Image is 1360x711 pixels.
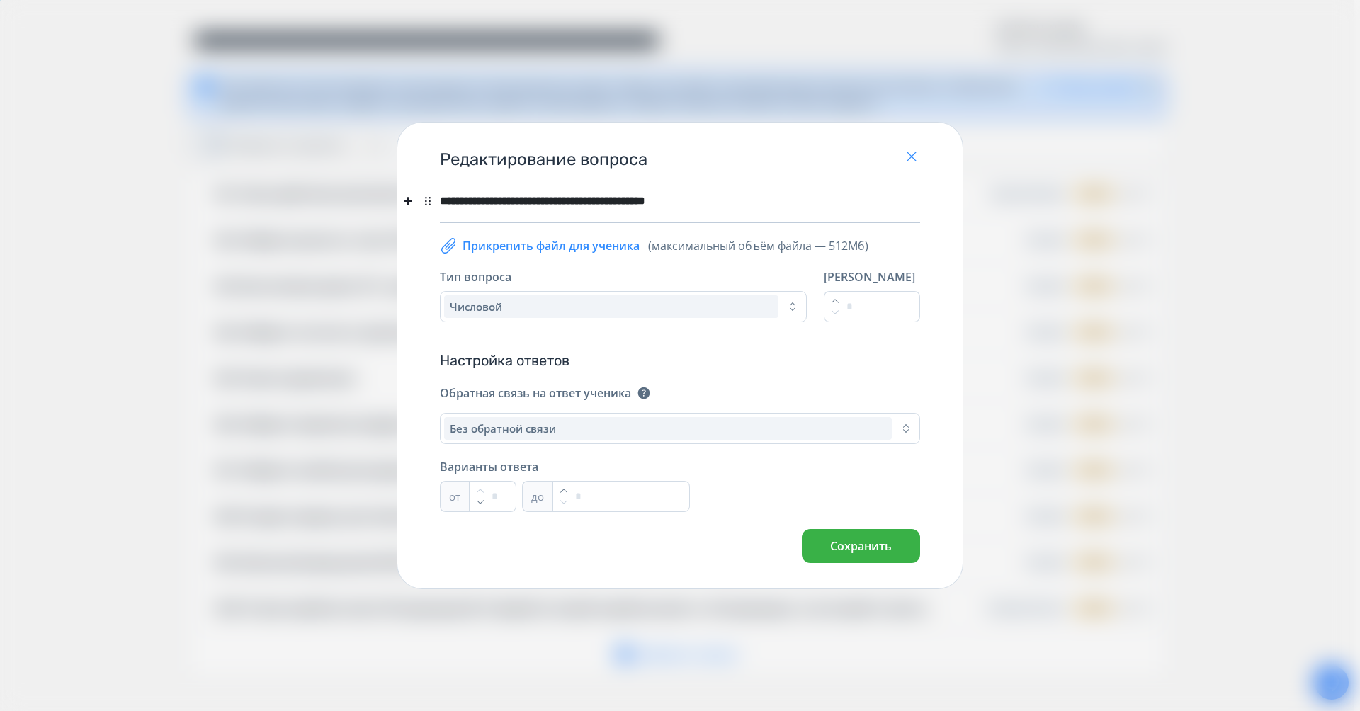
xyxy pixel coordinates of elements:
[440,291,807,322] button: Числовой
[440,413,920,444] button: Без обратной связи
[648,237,868,254] span: (максимальный объём файла — 512Мб)
[449,489,460,504] span: от
[440,268,511,285] span: Тип вопроса
[450,421,556,436] span: Без обратной связи
[440,237,640,254] button: Прикрепить файл для ученика
[531,489,544,504] span: до
[440,458,538,475] span: Варианты ответа
[440,385,631,402] span: Обратная связь на ответ ученика
[450,300,502,314] span: Числовой
[440,148,647,171] span: Редактирование вопроса
[440,351,920,370] span: Настройка ответов
[824,268,915,285] span: [PERSON_NAME]
[802,529,920,563] button: Сохранить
